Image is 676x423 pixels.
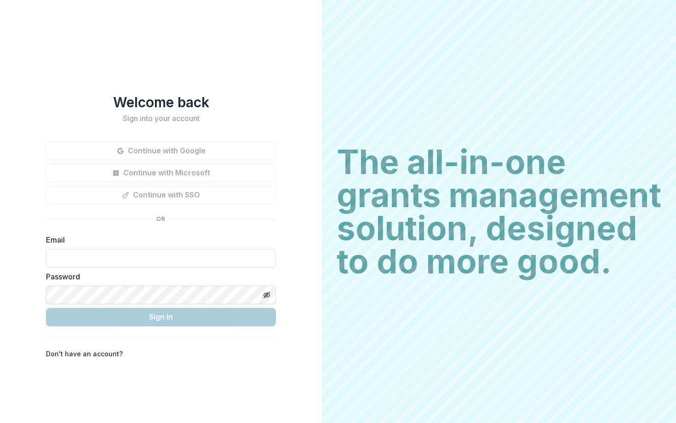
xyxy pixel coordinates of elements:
label: Password [46,271,270,282]
button: Continue with SSO [46,186,276,204]
button: Continue with Microsoft [46,164,276,182]
button: Toggle password visibility [259,288,274,302]
h1: Welcome back [46,94,276,110]
button: Continue with Google [46,142,276,160]
label: Email [46,234,270,245]
p: Don't have an account? [46,349,123,359]
h2: Sign into your account [46,114,276,123]
button: Sign In [46,308,276,326]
